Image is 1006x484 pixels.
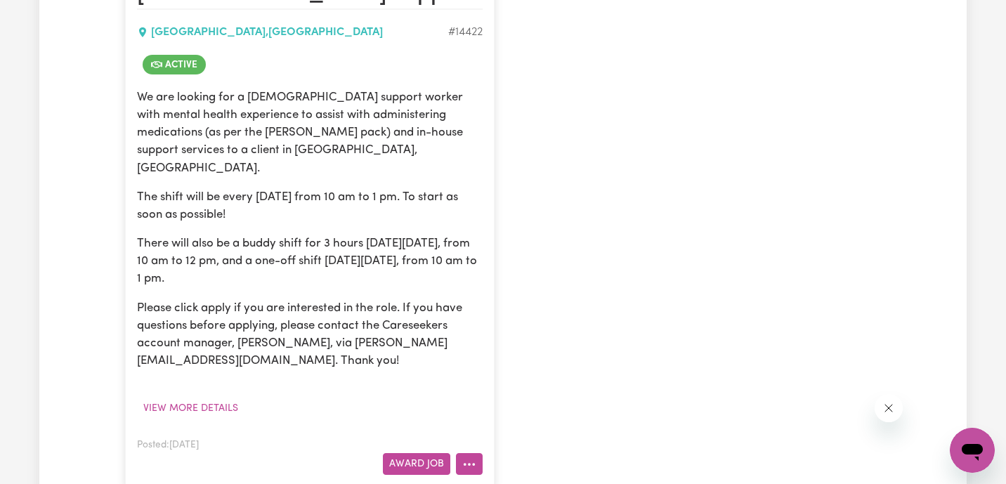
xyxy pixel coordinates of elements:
[383,453,450,475] button: Award Job
[137,299,483,370] p: Please click apply if you are interested in the role. If you have questions before applying, plea...
[448,24,483,41] div: Job ID #14422
[137,440,199,450] span: Posted: [DATE]
[875,394,903,422] iframe: Close message
[8,10,85,21] span: Need any help?
[137,24,448,41] div: [GEOGRAPHIC_DATA] , [GEOGRAPHIC_DATA]
[143,55,206,74] span: Job is active
[456,453,483,475] button: More options
[137,398,244,419] button: View more details
[137,235,483,288] p: There will also be a buddy shift for 3 hours [DATE][DATE], from 10 am to 12 pm, and a one-off shi...
[137,188,483,223] p: The shift will be every [DATE] from 10 am to 1 pm. To start as soon as possible!
[137,89,483,177] p: We are looking for a [DEMOGRAPHIC_DATA] support worker with mental health experience to assist wi...
[950,428,995,473] iframe: Button to launch messaging window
